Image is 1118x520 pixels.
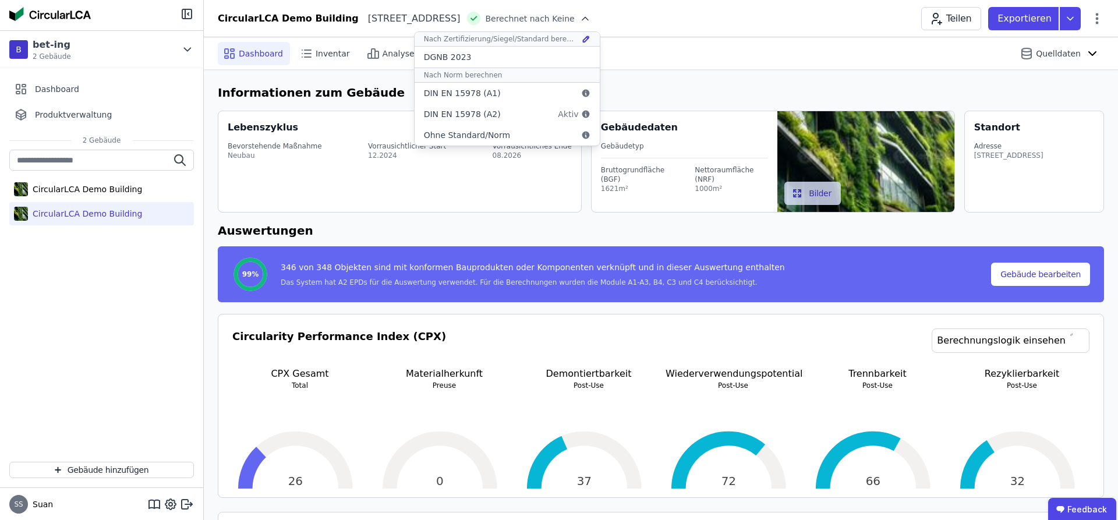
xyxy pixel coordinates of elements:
h6: Auswertungen [218,222,1104,239]
div: CircularLCA Demo Building [218,12,359,26]
div: Standort [974,121,1020,135]
button: Teilen [921,7,981,30]
p: Preuse [377,381,512,390]
span: Inventar [316,48,350,59]
div: Bruttogrundfläche (BGF) [601,165,678,184]
div: [STREET_ADDRESS] [974,151,1043,160]
img: CircularLCA Demo Building [14,204,28,223]
button: Gebäude bearbeiten [991,263,1090,286]
p: Total [232,381,367,390]
p: Demontiertbarkeit [521,367,656,381]
div: Aktiv [558,108,590,120]
div: B [9,40,28,59]
p: CPX Gesamt [232,367,367,381]
div: 1000m² [695,184,768,193]
div: 12.2024 [368,151,446,160]
div: Bevorstehende Maßnahme [228,142,322,151]
h3: Circularity Performance Index (CPX) [232,328,446,367]
div: Das System hat A2 EPDs für die Auswertung verwendet. Für die Berechnungen wurden die Module A1-A3... [281,278,785,287]
span: 99% [242,270,259,279]
div: 346 von 348 Objekten sind mit konformen Bauprodukten oder Komponenten verknüpft und in dieser Aus... [281,261,785,278]
div: Lebenszyklus [228,121,298,135]
a: Berechnungslogik einsehen [932,328,1089,353]
div: Vorrausichtlicher Start [368,142,446,151]
span: Berechnet nach Keine [485,13,574,24]
span: SS [14,501,23,508]
div: Neubau [228,151,322,160]
span: 2 Gebäude [71,136,133,145]
div: CircularLCA Demo Building [28,208,142,220]
span: Produktverwaltung [35,109,112,121]
p: Post-Use [954,381,1089,390]
h6: Informationen zum Gebäude [218,84,1104,101]
span: Dashboard [239,48,283,59]
div: Nach Norm berechnen [424,70,503,80]
div: CircularLCA Demo Building [28,183,142,195]
span: DIN EN 15978 (A1) [424,87,501,99]
div: Vorrausichtliches Ende [493,142,572,151]
p: Post-Use [666,381,801,390]
p: Wiederverwendungspotential [666,367,801,381]
span: Ohne Standard/Norm [424,129,510,141]
button: Bilder [784,182,841,205]
div: Nach Zertifizierung/Siegel/Standard berechnen [424,34,577,44]
p: Rezyklierbarkeit [954,367,1089,381]
div: DGNB 2023 [424,51,472,63]
div: bet-ing [33,38,71,52]
div: 1621m² [601,184,678,193]
div: Gebäudedaten [601,121,777,135]
span: Dashboard [35,83,79,95]
span: DIN EN 15978 (A2) [424,108,501,120]
p: Exportieren [997,12,1054,26]
div: [STREET_ADDRESS] [359,12,461,26]
p: Trennbarkeit [810,367,945,381]
img: Concular [9,7,91,21]
span: 2 Gebäude [33,52,71,61]
div: Nettoraumfläche (NRF) [695,165,768,184]
span: Analyse [383,48,415,59]
div: Adresse [974,142,1043,151]
div: 08.2026 [493,151,572,160]
div: Gebäudetyp [601,142,768,151]
p: Materialherkunft [377,367,512,381]
p: Post-Use [810,381,945,390]
button: Gebäude hinzufügen [9,462,194,478]
img: CircularLCA Demo Building [14,180,28,199]
p: Post-Use [521,381,656,390]
span: Quelldaten [1036,48,1081,59]
span: Suan [28,498,53,510]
